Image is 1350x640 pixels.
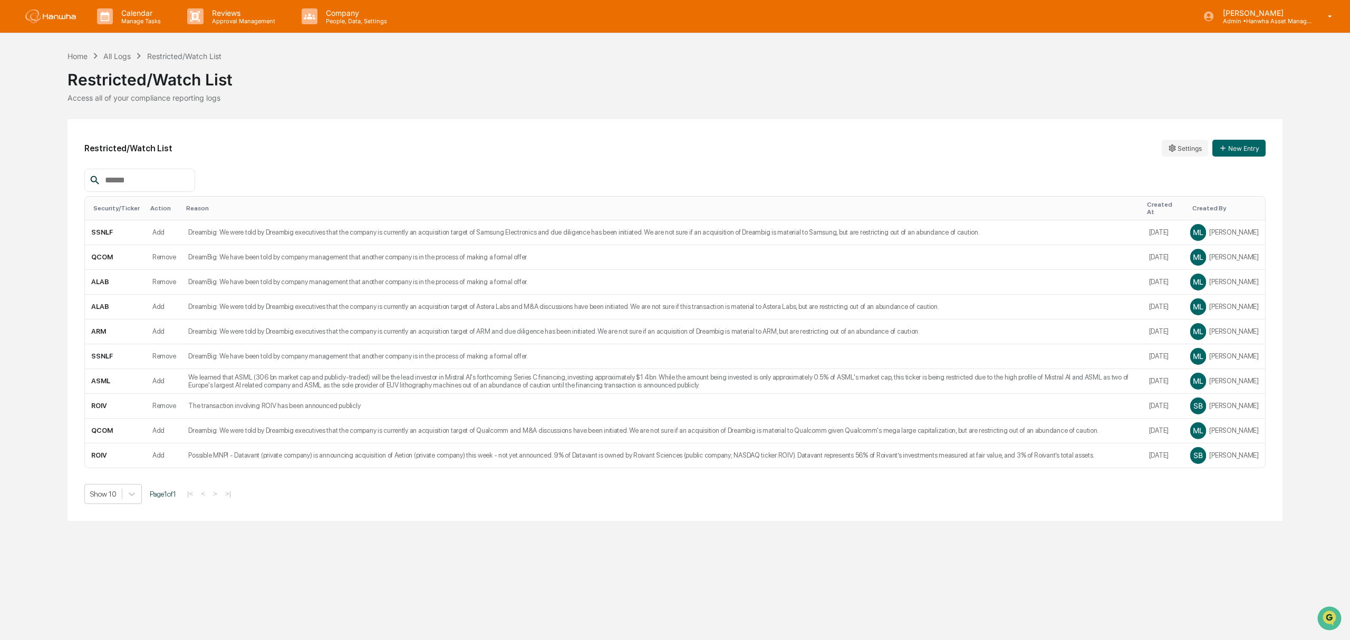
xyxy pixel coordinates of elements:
[1214,8,1313,17] p: [PERSON_NAME]
[67,62,1282,89] div: Restricted/Watch List
[1143,369,1184,394] td: [DATE]
[85,245,146,270] td: QCOM
[6,129,72,148] a: 🖐️Preclearance
[1143,270,1184,295] td: [DATE]
[146,270,182,295] td: Remove
[204,8,281,17] p: Reviews
[21,133,68,144] span: Preclearance
[1162,140,1208,157] button: Settings
[1190,299,1259,315] div: [PERSON_NAME]
[150,490,176,498] span: Page 1 of 1
[76,134,85,143] div: 🗄️
[1193,277,1203,286] span: ML
[1214,17,1313,25] p: Admin • Hanwha Asset Management ([GEOGRAPHIC_DATA]) Ltd.
[84,143,172,153] h2: Restricted/Watch List
[210,489,220,498] button: >
[67,52,88,61] div: Home
[1143,220,1184,245] td: [DATE]
[11,134,19,143] div: 🖐️
[85,270,146,295] td: ALAB
[11,23,192,40] p: How can we help?
[182,245,1142,270] td: DreamBig: We have been told by company management that another company is in the process of makin...
[1147,201,1180,216] div: Toggle SortBy
[1212,140,1266,157] button: New Entry
[204,17,281,25] p: Approval Management
[182,270,1142,295] td: DreamBig: We have been told by company management that another company is in the process of makin...
[182,220,1142,245] td: Dreambig: We were told by Dreambig executives that the company is currently an acquisition target...
[1143,394,1184,419] td: [DATE]
[1143,295,1184,319] td: [DATE]
[147,52,221,61] div: Restricted/Watch List
[146,220,182,245] td: Add
[150,205,178,212] div: Toggle SortBy
[103,52,131,61] div: All Logs
[1190,373,1259,389] div: [PERSON_NAME]
[1193,352,1203,361] span: ML
[36,92,133,100] div: We're available if you need us!
[1192,205,1261,212] div: Toggle SortBy
[1193,376,1203,385] span: ML
[85,295,146,319] td: ALAB
[1143,443,1184,468] td: [DATE]
[1190,274,1259,290] div: [PERSON_NAME]
[1143,319,1184,344] td: [DATE]
[179,84,192,97] button: Start new chat
[1190,448,1259,463] div: [PERSON_NAME]
[182,295,1142,319] td: Dreambig: We were told by Dreambig executives that the company is currently an acquisition target...
[87,133,131,144] span: Attestations
[85,319,146,344] td: ARM
[113,17,166,25] p: Manage Tasks
[1193,451,1202,460] span: SB
[85,394,146,419] td: ROIV
[21,153,66,164] span: Data Lookup
[146,344,182,369] td: Remove
[146,319,182,344] td: Add
[186,205,1138,212] div: Toggle SortBy
[1190,398,1259,414] div: [PERSON_NAME]
[317,8,392,17] p: Company
[182,369,1142,394] td: We learned that ASML (306 bn market cap and publicly-traded) will be the lead investor in Mistral...
[72,129,135,148] a: 🗄️Attestations
[85,443,146,468] td: ROIV
[146,394,182,419] td: Remove
[1193,426,1203,435] span: ML
[1193,228,1203,237] span: ML
[11,81,30,100] img: 1746055101610-c473b297-6a78-478c-a979-82029cc54cd1
[146,295,182,319] td: Add
[198,489,208,498] button: <
[25,9,76,23] img: logo
[1190,225,1259,240] div: [PERSON_NAME]
[6,149,71,168] a: 🔎Data Lookup
[182,344,1142,369] td: DreamBig: We have been told by company management that another company is in the process of makin...
[1190,348,1259,364] div: [PERSON_NAME]
[146,245,182,270] td: Remove
[1193,401,1202,410] span: SB
[67,93,1282,102] div: Access all of your compliance reporting logs
[1193,302,1203,311] span: ML
[85,369,146,394] td: ASML
[1143,344,1184,369] td: [DATE]
[85,419,146,443] td: QCOM
[222,489,234,498] button: >|
[182,394,1142,419] td: The transaction involving ROIV has been announced publicly
[74,179,128,187] a: Powered byPylon
[182,443,1142,468] td: Possible MNPI - Datavant (private company) is announcing acquisition of Aetion (private company) ...
[11,154,19,163] div: 🔎
[1190,324,1259,340] div: [PERSON_NAME]
[1193,253,1203,261] span: ML
[1190,249,1259,265] div: [PERSON_NAME]
[1193,327,1203,336] span: ML
[36,81,173,92] div: Start new chat
[1316,605,1345,634] iframe: Open customer support
[317,17,392,25] p: People, Data, Settings
[93,205,142,212] div: Toggle SortBy
[1190,423,1259,439] div: [PERSON_NAME]
[182,319,1142,344] td: Dreambig: We were told by Dreambig executives that the company is currently an acquisition target...
[1143,245,1184,270] td: [DATE]
[85,220,146,245] td: SSNLF
[184,489,196,498] button: |<
[146,443,182,468] td: Add
[105,179,128,187] span: Pylon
